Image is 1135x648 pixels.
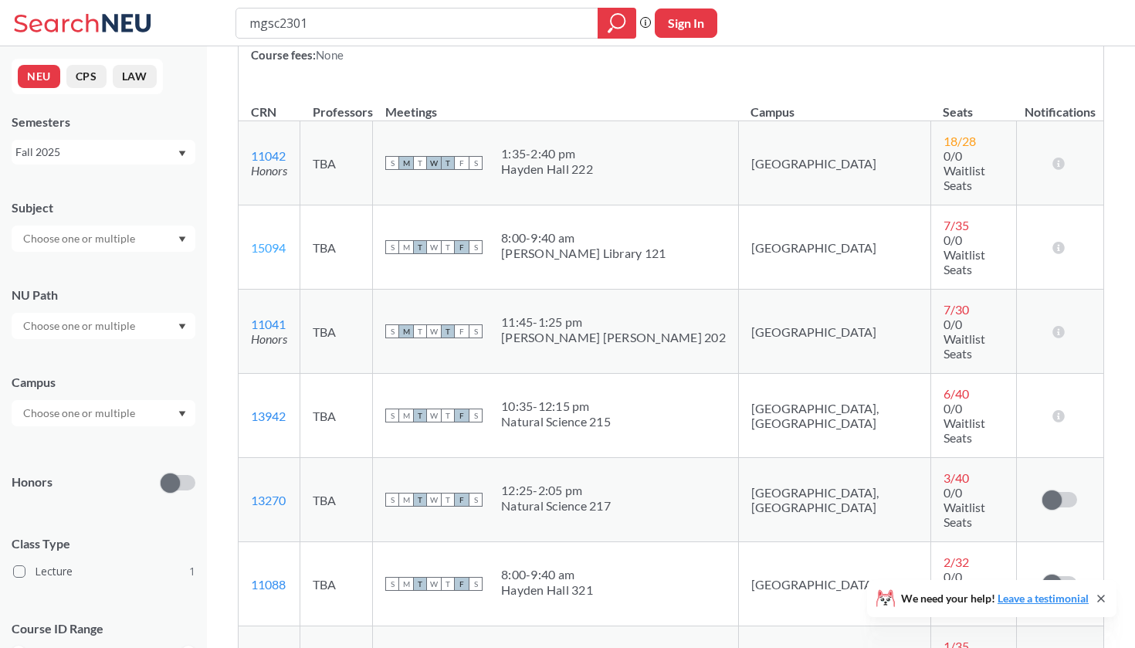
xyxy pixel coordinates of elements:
[251,163,287,178] i: Honors
[251,409,286,423] a: 13942
[300,542,373,626] td: TBA
[15,229,145,248] input: Choose one or multiple
[399,577,413,591] span: M
[413,493,427,507] span: T
[469,156,483,170] span: S
[501,246,666,261] div: [PERSON_NAME] Library 121
[66,65,107,88] button: CPS
[15,144,177,161] div: Fall 2025
[944,317,985,361] span: 0/0 Waitlist Seats
[12,140,195,165] div: Fall 2025Dropdown arrow
[441,577,455,591] span: T
[738,88,930,121] th: Campus
[178,236,186,243] svg: Dropdown arrow
[598,8,636,39] div: magnifying glass
[944,386,969,401] span: 6 / 40
[441,156,455,170] span: T
[944,470,969,485] span: 3 / 40
[427,577,441,591] span: W
[12,287,195,304] div: NU Path
[469,409,483,422] span: S
[441,324,455,338] span: T
[248,10,587,36] input: Class, professor, course number, "phrase"
[1017,88,1103,121] th: Notifications
[178,324,186,330] svg: Dropdown arrow
[413,324,427,338] span: T
[15,317,145,335] input: Choose one or multiple
[251,317,286,331] a: 11041
[251,240,286,255] a: 15094
[385,324,399,338] span: S
[300,205,373,290] td: TBA
[608,12,626,34] svg: magnifying glass
[113,65,157,88] button: LAW
[300,121,373,205] td: TBA
[501,567,593,582] div: 8:00 - 9:40 am
[944,232,985,277] span: 0/0 Waitlist Seats
[455,156,469,170] span: F
[373,88,739,121] th: Meetings
[15,404,145,422] input: Choose one or multiple
[399,324,413,338] span: M
[12,620,195,638] p: Course ID Range
[738,290,930,374] td: [GEOGRAPHIC_DATA]
[501,314,726,330] div: 11:45 - 1:25 pm
[501,399,611,414] div: 10:35 - 12:15 pm
[189,563,195,580] span: 1
[427,493,441,507] span: W
[455,577,469,591] span: F
[413,240,427,254] span: T
[501,146,593,161] div: 1:35 - 2:40 pm
[399,156,413,170] span: M
[427,240,441,254] span: W
[738,205,930,290] td: [GEOGRAPHIC_DATA]
[441,409,455,422] span: T
[12,226,195,252] div: Dropdown arrow
[251,331,287,346] i: Honors
[998,592,1089,605] a: Leave a testimonial
[12,473,53,491] p: Honors
[944,148,985,192] span: 0/0 Waitlist Seats
[944,401,985,445] span: 0/0 Waitlist Seats
[399,493,413,507] span: M
[930,88,1016,121] th: Seats
[12,400,195,426] div: Dropdown arrow
[501,582,593,598] div: Hayden Hall 321
[427,409,441,422] span: W
[469,493,483,507] span: S
[501,161,593,177] div: Hayden Hall 222
[413,156,427,170] span: T
[385,156,399,170] span: S
[316,48,344,62] span: None
[501,414,611,429] div: Natural Science 215
[13,561,195,582] label: Lecture
[12,114,195,131] div: Semesters
[469,577,483,591] span: S
[944,134,976,148] span: 18 / 28
[441,240,455,254] span: T
[385,409,399,422] span: S
[655,8,717,38] button: Sign In
[251,493,286,507] a: 13270
[12,535,195,552] span: Class Type
[738,374,930,458] td: [GEOGRAPHIC_DATA], [GEOGRAPHIC_DATA]
[455,324,469,338] span: F
[944,569,985,613] span: 0/0 Waitlist Seats
[944,555,969,569] span: 2 / 32
[300,374,373,458] td: TBA
[251,577,286,592] a: 11088
[413,577,427,591] span: T
[455,493,469,507] span: F
[178,411,186,417] svg: Dropdown arrow
[455,240,469,254] span: F
[738,121,930,205] td: [GEOGRAPHIC_DATA]
[427,324,441,338] span: W
[300,290,373,374] td: TBA
[385,493,399,507] span: S
[18,65,60,88] button: NEU
[944,302,969,317] span: 7 / 30
[944,218,969,232] span: 7 / 35
[399,240,413,254] span: M
[12,374,195,391] div: Campus
[501,498,611,514] div: Natural Science 217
